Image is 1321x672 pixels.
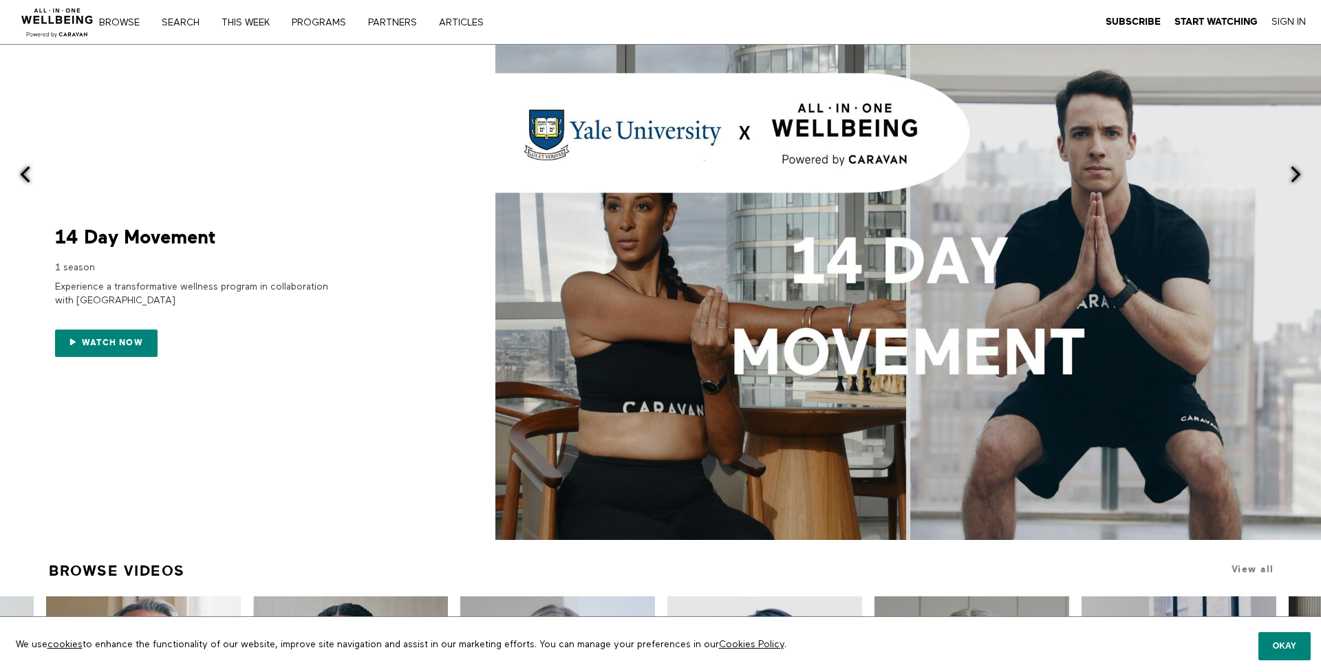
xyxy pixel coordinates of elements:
a: Browse Videos [49,556,185,585]
strong: Subscribe [1106,17,1161,27]
a: View all [1232,564,1274,574]
p: We use to enhance the functionality of our website, improve site navigation and assist in our mar... [6,627,1042,662]
a: Search [157,18,214,28]
button: Okay [1258,632,1311,660]
a: Sign In [1271,16,1306,28]
a: Browse [94,18,154,28]
a: Cookies Policy [719,640,784,649]
a: PROGRAMS [287,18,361,28]
a: Subscribe [1106,16,1161,28]
a: Start Watching [1174,16,1258,28]
a: THIS WEEK [217,18,284,28]
a: ARTICLES [434,18,498,28]
a: PARTNERS [363,18,431,28]
strong: Start Watching [1174,17,1258,27]
nav: Primary [109,15,512,29]
a: cookies [47,640,83,649]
